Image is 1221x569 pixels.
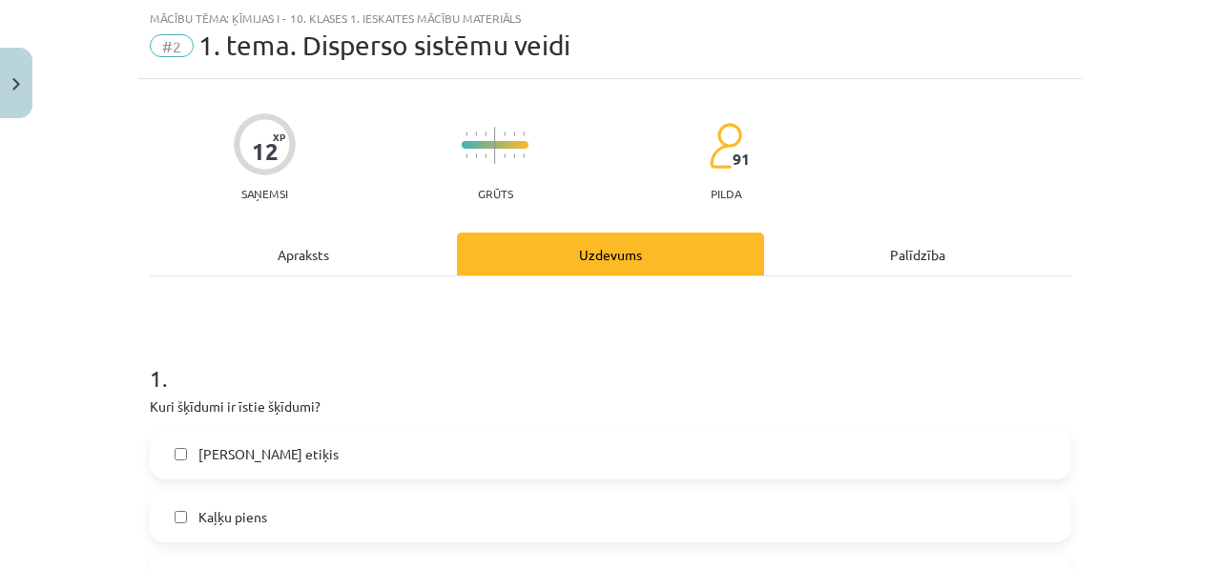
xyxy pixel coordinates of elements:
img: icon-short-line-57e1e144782c952c97e751825c79c345078a6d821885a25fce030b3d8c18986b.svg [475,132,477,136]
p: Saņemsi [234,187,296,200]
img: students-c634bb4e5e11cddfef0936a35e636f08e4e9abd3cc4e673bd6f9a4125e45ecb1.svg [709,122,742,170]
span: Kaļķu piens [198,507,267,527]
span: 1. tema. Disperso sistēmu veidi [198,30,570,61]
div: Uzdevums [457,233,764,275]
h1: 1 . [150,332,1071,391]
div: Palīdzība [764,233,1071,275]
img: icon-short-line-57e1e144782c952c97e751825c79c345078a6d821885a25fce030b3d8c18986b.svg [485,153,486,158]
span: [PERSON_NAME] etiķis [198,444,339,464]
img: icon-short-line-57e1e144782c952c97e751825c79c345078a6d821885a25fce030b3d8c18986b.svg [485,132,486,136]
input: [PERSON_NAME] etiķis [175,448,187,460]
img: icon-long-line-d9ea69661e0d244f92f715978eff75569469978d946b2353a9bb055b3ed8787d.svg [494,127,496,164]
span: 91 [733,151,750,168]
img: icon-short-line-57e1e144782c952c97e751825c79c345078a6d821885a25fce030b3d8c18986b.svg [513,153,515,158]
div: 12 [252,138,279,165]
img: icon-short-line-57e1e144782c952c97e751825c79c345078a6d821885a25fce030b3d8c18986b.svg [513,132,515,136]
img: icon-short-line-57e1e144782c952c97e751825c79c345078a6d821885a25fce030b3d8c18986b.svg [466,132,467,136]
img: icon-short-line-57e1e144782c952c97e751825c79c345078a6d821885a25fce030b3d8c18986b.svg [504,153,506,158]
img: icon-close-lesson-0947bae3869378f0d4975bcd49f059093ad1ed9edebbc8119c70593378902aed.svg [12,78,20,91]
p: pilda [711,187,741,200]
img: icon-short-line-57e1e144782c952c97e751825c79c345078a6d821885a25fce030b3d8c18986b.svg [504,132,506,136]
img: icon-short-line-57e1e144782c952c97e751825c79c345078a6d821885a25fce030b3d8c18986b.svg [523,153,525,158]
p: Kuri šķīdumi ir īstie šķīdumi? [150,396,1071,417]
div: Apraksts [150,233,457,275]
img: icon-short-line-57e1e144782c952c97e751825c79c345078a6d821885a25fce030b3d8c18986b.svg [466,153,467,158]
input: Kaļķu piens [175,511,187,523]
span: #2 [150,34,194,57]
img: icon-short-line-57e1e144782c952c97e751825c79c345078a6d821885a25fce030b3d8c18986b.svg [475,153,477,158]
p: Grūts [478,187,513,200]
div: Mācību tēma: Ķīmijas i - 10. klases 1. ieskaites mācību materiāls [150,11,1071,25]
img: icon-short-line-57e1e144782c952c97e751825c79c345078a6d821885a25fce030b3d8c18986b.svg [523,132,525,136]
span: XP [273,132,285,142]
